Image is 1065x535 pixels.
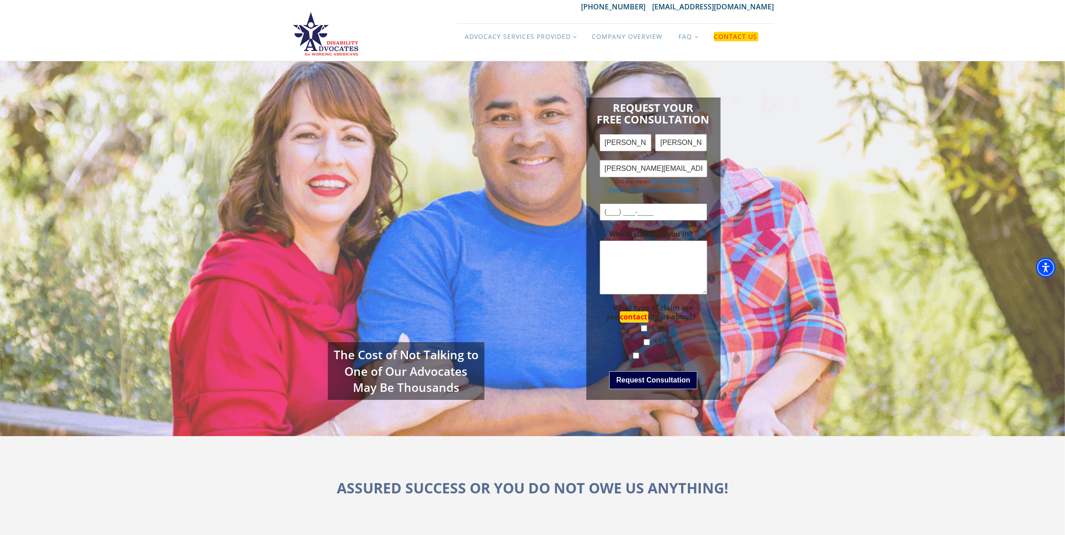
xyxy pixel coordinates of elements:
[600,303,707,322] label: What type of claim are you ing us about?
[584,24,671,50] a: Company Overview
[457,24,584,50] a: Advocacy Services Provided
[706,24,766,50] a: Contact Us
[600,229,707,239] label: Which state are you in?
[654,338,664,348] label: SSI
[652,324,667,334] label: SSDI
[1036,258,1056,277] div: Accessibility Menu
[600,134,651,151] input: First Name
[671,24,706,50] a: FAQ
[600,160,707,177] input: Email Address
[653,2,774,12] a: [EMAIL_ADDRESS][DOMAIN_NAME]
[608,178,697,194] a: [PERSON_NAME][EMAIL_ADDRESS][DOMAIN_NAME]
[644,351,675,361] label: Medicare
[328,342,484,400] div: The Cost of Not Talking to One of Our Advocates May Be Thousands
[655,134,707,151] input: Last Name
[597,98,710,126] h1: Request Your Free Consultation
[581,2,653,12] a: [PHONE_NUMBER]
[337,476,728,499] h1: ASSURED SUCCESS OR YOU DO NOT OWE US ANYTHING!
[714,32,758,41] em: Contact Us
[600,177,707,194] label: Did you mean ?
[600,204,707,221] input: (___) ___-____
[620,311,648,322] em: contact
[609,371,697,389] button: Request Consultation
